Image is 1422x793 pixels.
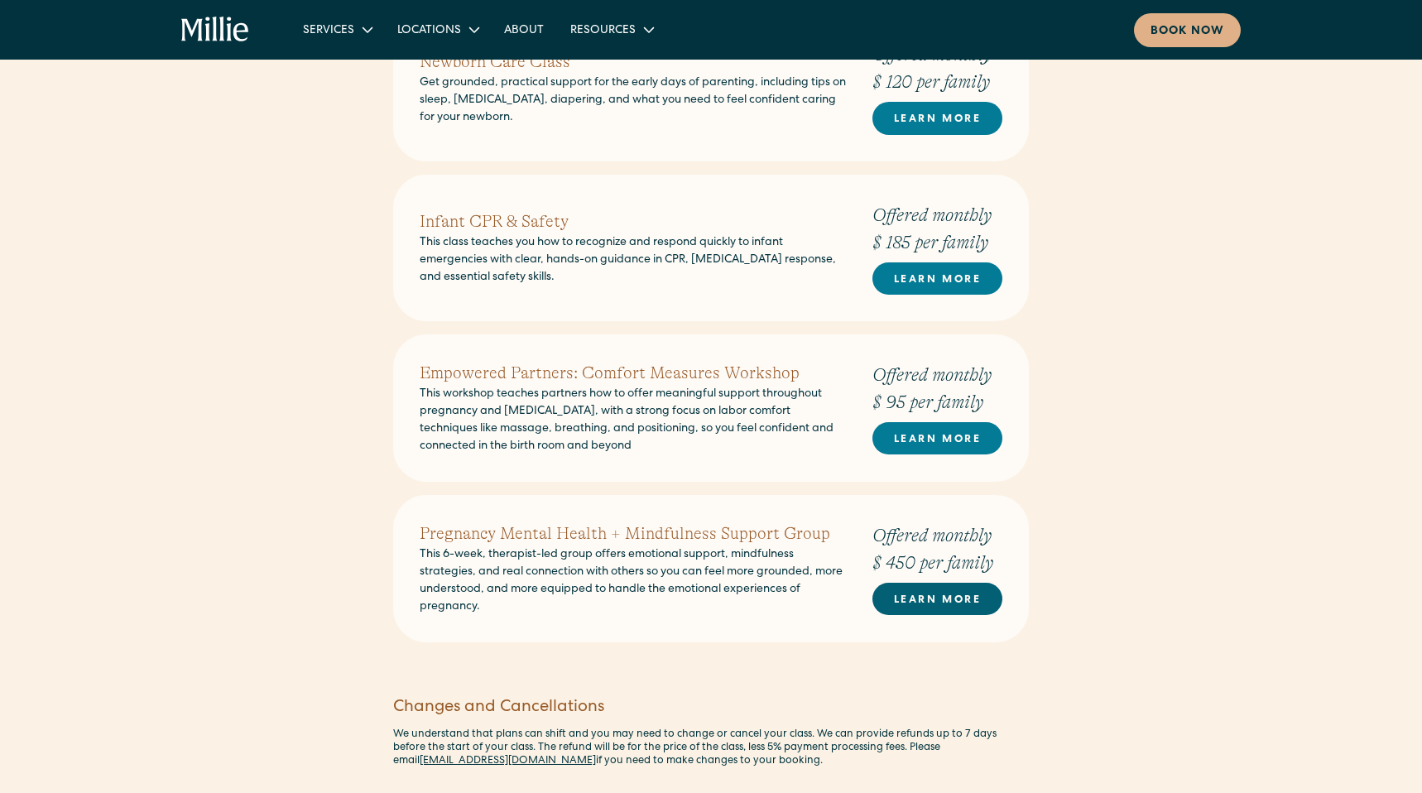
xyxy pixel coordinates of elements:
div: Locations [384,16,491,43]
h2: Pregnancy Mental Health + Mindfulness Support Group [420,521,846,546]
h2: Infant CPR & Safety [420,209,846,234]
p: Get grounded, practical support for the early days of parenting, including tips on sleep, [MEDICA... [420,74,846,127]
div: Resources [557,16,665,43]
div: $ 450 per family [872,549,1002,576]
div: $ 185 per family [872,228,1002,256]
h5: Changes and Cancellations [393,695,1029,720]
div: Book now [1151,23,1224,41]
a: About [491,16,557,43]
div: $ 120 per family [872,68,1002,95]
a: [EMAIL_ADDRESS][DOMAIN_NAME] [420,756,596,767]
h2: Newborn Care Class [420,50,846,74]
div: Locations [397,22,461,40]
div: Services [303,22,354,40]
div: Resources [570,22,636,40]
a: LEARN MORE [872,102,1002,134]
a: LEARN MORE [872,583,1002,615]
a: home [181,17,250,43]
p: This class teaches you how to recognize and respond quickly to infant emergencies with clear, han... [420,234,846,286]
p: We understand that plans can shift and you may need to change or cancel your class. We can provid... [393,728,1029,768]
div: $ 95 per family [872,388,1002,416]
p: This workshop teaches partners how to offer meaningful support throughout pregnancy and [MEDICAL_... [420,386,846,455]
h2: Empowered Partners: Comfort Measures Workshop [420,361,846,386]
a: Book now [1134,13,1241,47]
a: LEARN MORE [872,262,1002,295]
div: Offered monthly [872,361,1002,388]
div: Services [290,16,384,43]
div: Offered monthly [872,521,1002,549]
a: LEARN MORE [872,422,1002,454]
div: Offered monthly [872,201,1002,228]
p: This 6-week, therapist-led group offers emotional support, mindfulness strategies, and real conne... [420,546,846,616]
